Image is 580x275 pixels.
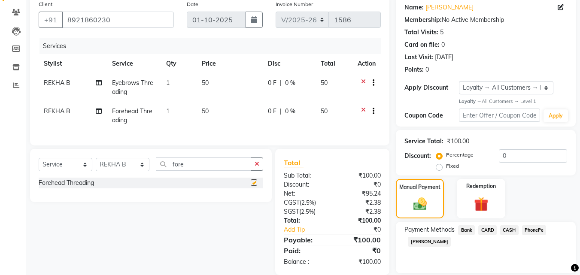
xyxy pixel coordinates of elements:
span: 1 [166,107,170,115]
span: Total [284,158,304,167]
div: Total Visits: [404,28,438,37]
input: Enter Offer / Coupon Code [459,109,540,122]
span: CASH [500,225,519,235]
a: [PERSON_NAME] [425,3,474,12]
div: 5 [440,28,443,37]
strong: Loyalty → [459,98,482,104]
div: ₹95.24 [332,189,387,198]
div: Apply Discount [404,83,459,92]
span: 50 [321,79,328,87]
span: 1 [166,79,170,87]
span: 0 % [285,79,295,88]
button: +91 [39,12,63,28]
span: 0 % [285,107,295,116]
span: PhonePe [522,225,547,235]
div: ₹100.00 [332,257,387,266]
div: [DATE] [435,53,453,62]
label: Manual Payment [399,183,440,191]
div: Last Visit: [404,53,433,62]
input: Search by Name/Mobile/Email/Code [62,12,174,28]
th: Action [352,54,381,73]
div: Paid: [277,245,332,256]
div: 0 [425,65,429,74]
div: ₹100.00 [447,137,469,146]
div: ₹100.00 [332,216,387,225]
div: ₹2.38 [332,207,387,216]
a: Add Tip [277,225,341,234]
span: REKHA B [44,107,70,115]
span: 50 [202,107,209,115]
div: Balance : [277,257,332,266]
span: SGST [284,208,299,215]
span: 50 [321,107,328,115]
th: Total [316,54,353,73]
span: 50 [202,79,209,87]
div: ₹0 [342,225,388,234]
button: Apply [544,109,568,122]
label: Client [39,0,52,8]
div: Services [39,38,387,54]
div: Net: [277,189,332,198]
th: Price [197,54,263,73]
span: [PERSON_NAME] [408,237,451,247]
div: No Active Membership [404,15,567,24]
div: Sub Total: [277,171,332,180]
div: ₹2.38 [332,198,387,207]
span: Bank [458,225,475,235]
th: Qty [161,54,197,73]
div: Total: [277,216,332,225]
div: All Customers → Level 1 [459,98,567,105]
span: CGST [284,199,300,206]
div: Forehead Threading [39,178,94,187]
img: _gift.svg [470,195,493,213]
span: CARD [478,225,497,235]
th: Service [107,54,161,73]
div: Points: [404,65,424,74]
input: Search or Scan [156,157,251,171]
span: 0 F [268,79,276,88]
span: 0 F [268,107,276,116]
span: REKHA B [44,79,70,87]
div: Payable: [277,235,332,245]
div: ₹100.00 [332,171,387,180]
div: 0 [441,40,445,49]
div: Service Total: [404,137,443,146]
div: Discount: [277,180,332,189]
label: Percentage [446,151,474,159]
span: 2.5% [301,208,314,215]
span: Payment Methods [404,225,455,234]
label: Fixed [446,162,459,170]
span: Eyebrows Threading [112,79,153,96]
label: Redemption [466,182,496,190]
span: | [280,107,282,116]
div: Discount: [404,151,431,160]
th: Disc [263,54,316,73]
label: Date [187,0,198,8]
span: 2.5% [301,199,314,206]
img: _cash.svg [409,196,431,212]
div: Card on file: [404,40,440,49]
label: Invoice Number [276,0,313,8]
div: ( ) [277,198,332,207]
th: Stylist [39,54,107,73]
div: ₹0 [332,180,387,189]
span: Forehead Threading [112,107,152,124]
div: Coupon Code [404,111,459,120]
div: Name: [404,3,424,12]
div: ₹100.00 [332,235,387,245]
span: | [280,79,282,88]
div: Membership: [404,15,442,24]
div: ₹0 [332,245,387,256]
div: ( ) [277,207,332,216]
